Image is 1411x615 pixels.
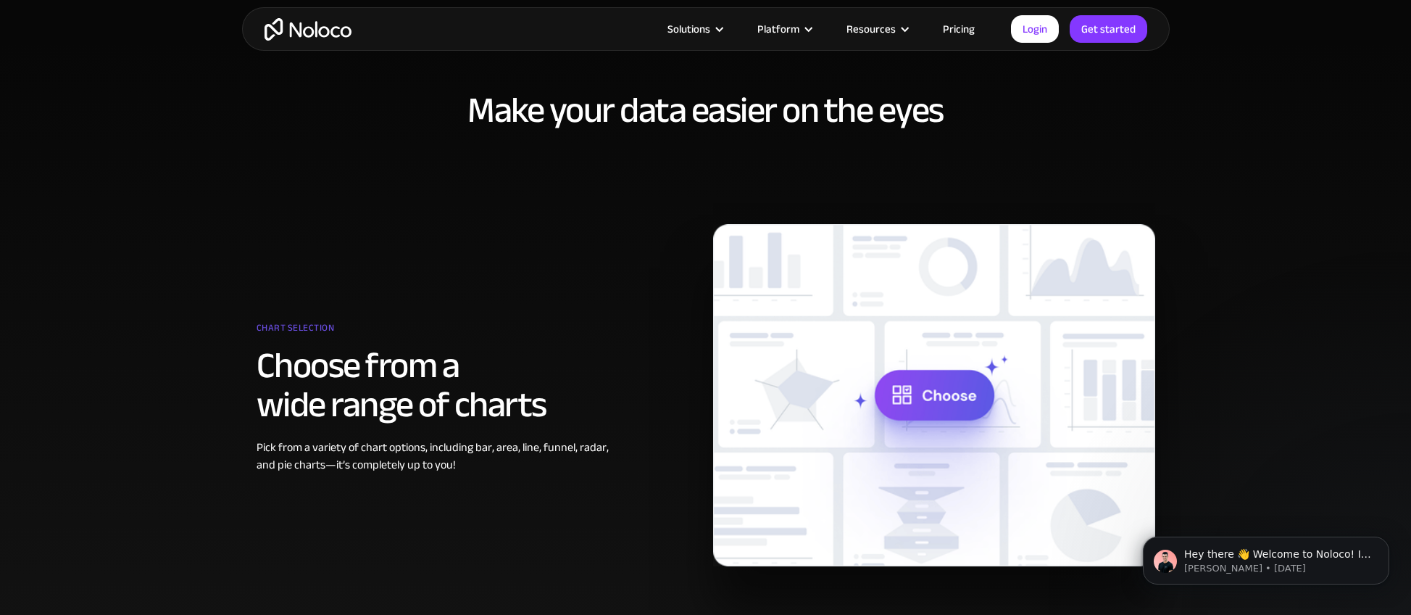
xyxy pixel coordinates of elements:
iframe: Intercom notifications message [1121,506,1411,608]
a: Login [1011,15,1059,43]
h2: Make your data easier on the eyes [257,91,1155,130]
div: Solutions [667,20,710,38]
div: Resources [828,20,925,38]
div: Resources [846,20,896,38]
div: Pick from a variety of chart options, including bar, area, line, funnel, radar, and pie charts—it... [257,439,623,474]
a: Pricing [925,20,993,38]
a: home [265,18,351,41]
div: Platform [757,20,799,38]
a: Get started [1070,15,1147,43]
div: Solutions [649,20,739,38]
div: Platform [739,20,828,38]
div: Chart selection [257,317,623,346]
h2: Choose from a wide range of charts [257,346,623,424]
